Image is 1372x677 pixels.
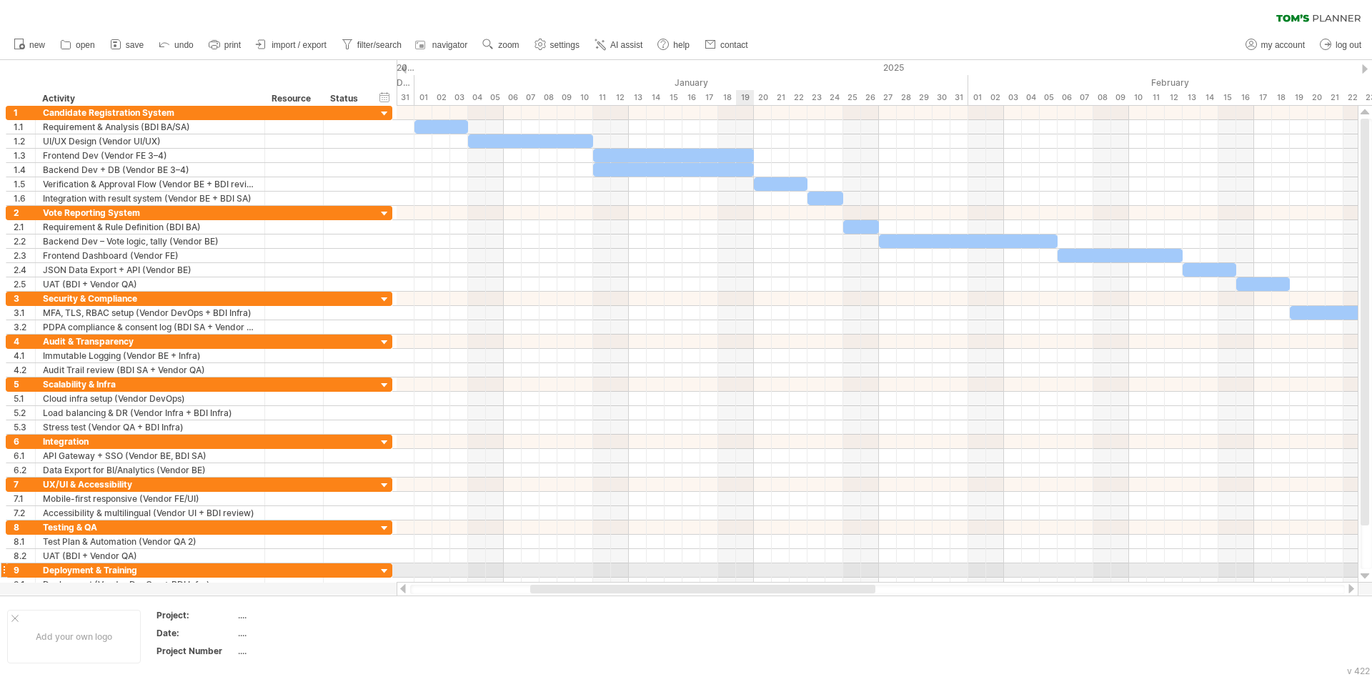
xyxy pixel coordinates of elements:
[879,90,897,105] div: Monday, 27 January 2025
[14,320,35,334] div: 3.2
[531,36,584,54] a: settings
[1236,90,1254,105] div: Sunday, 16 February 2025
[591,36,647,54] a: AI assist
[14,277,35,291] div: 2.5
[14,206,35,219] div: 2
[968,90,986,105] div: Saturday, 1 February 2025
[14,149,35,162] div: 1.3
[14,535,35,548] div: 8.1
[629,90,647,105] div: Monday, 13 January 2025
[43,463,257,477] div: Data Export for BI/Analytics (Vendor BE)
[126,40,144,50] span: save
[43,420,257,434] div: Stress test (Vendor QA + BDI Infra)
[272,40,327,50] span: import / export
[897,90,915,105] div: Tuesday, 28 January 2025
[14,435,35,448] div: 6
[76,40,95,50] span: open
[450,90,468,105] div: Friday, 3 January 2025
[43,578,257,591] div: Deployment (Vendor DevOps + BDI Infra)
[522,90,540,105] div: Tuesday, 7 January 2025
[1343,90,1361,105] div: Saturday, 22 February 2025
[14,406,35,420] div: 5.2
[1272,90,1290,105] div: Tuesday, 18 February 2025
[43,506,257,520] div: Accessibility & multilingual (Vendor UI + BDI review)
[718,90,736,105] div: Saturday, 18 January 2025
[43,549,257,563] div: UAT (BDI + Vendor QA)
[43,478,257,491] div: UX/UI & Accessibility
[14,263,35,277] div: 2.4
[397,90,414,105] div: Tuesday, 31 December 2024
[1040,90,1058,105] div: Wednesday, 5 February 2025
[14,306,35,320] div: 3.1
[1218,90,1236,105] div: Saturday, 15 February 2025
[10,36,49,54] a: new
[14,249,35,262] div: 2.3
[106,36,148,54] a: save
[43,177,257,191] div: Verification & Approval Flow (Vendor BE + BDI review)
[504,90,522,105] div: Monday, 6 January 2025
[156,645,235,657] div: Project Number
[468,90,486,105] div: Saturday, 4 January 2025
[43,363,257,377] div: Audit Trail review (BDI SA + Vendor QA)
[14,134,35,148] div: 1.2
[272,92,315,106] div: Resource
[14,492,35,505] div: 7.1
[1290,90,1308,105] div: Wednesday, 19 February 2025
[43,220,257,234] div: Requirement & Rule Definition (BDI BA)
[540,90,557,105] div: Wednesday, 8 January 2025
[720,40,748,50] span: contact
[43,349,257,362] div: Immutable Logging (Vendor BE + Infra)
[1326,90,1343,105] div: Friday, 21 February 2025
[14,163,35,177] div: 1.4
[14,377,35,391] div: 5
[43,492,257,505] div: Mobile-first responsive (Vendor FE/UI)
[14,234,35,248] div: 2.2
[933,90,950,105] div: Thursday, 30 January 2025
[14,478,35,491] div: 7
[238,609,358,621] div: ....
[43,306,257,320] div: MFA, TLS, RBAC setup (Vendor DevOps + BDI Infra)
[14,520,35,534] div: 8
[252,36,331,54] a: import / export
[1183,90,1200,105] div: Thursday, 13 February 2025
[611,90,629,105] div: Sunday, 12 January 2025
[238,627,358,639] div: ....
[224,40,241,50] span: print
[479,36,523,54] a: zoom
[915,90,933,105] div: Wednesday, 29 January 2025
[1058,249,1183,262] div: ​
[772,90,790,105] div: Tuesday, 21 January 2025
[156,627,235,639] div: Date:
[1261,40,1305,50] span: my account
[1022,90,1040,105] div: Tuesday, 4 February 2025
[682,90,700,105] div: Thursday, 16 January 2025
[14,177,35,191] div: 1.5
[1336,40,1361,50] span: log out
[807,192,843,205] div: ​
[43,106,257,119] div: Candidate Registration System
[1183,263,1236,277] div: ​
[557,90,575,105] div: Thursday, 9 January 2025
[736,90,754,105] div: Sunday, 19 January 2025
[673,40,690,50] span: help
[43,192,257,205] div: Integration with result system (Vendor BE + BDI SA)
[647,90,665,105] div: Tuesday, 14 January 2025
[1093,90,1111,105] div: Saturday, 8 February 2025
[155,36,198,54] a: undo
[14,420,35,434] div: 5.3
[413,36,472,54] a: navigator
[43,249,257,262] div: Frontend Dashboard (Vendor FE)
[43,320,257,334] div: PDPA compliance & consent log (BDI SA + Vendor BE)
[43,263,257,277] div: JSON Data Export + API (Vendor BE)
[43,234,257,248] div: Backend Dev – Vote logic, tally (Vendor BE)
[1236,277,1290,291] div: ​
[468,134,593,148] div: ​
[825,90,843,105] div: Friday, 24 January 2025
[43,563,257,577] div: Deployment & Training
[843,220,879,234] div: ​
[790,90,807,105] div: Wednesday, 22 January 2025
[14,192,35,205] div: 1.6
[950,90,968,105] div: Friday, 31 January 2025
[14,563,35,577] div: 9
[14,292,35,305] div: 3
